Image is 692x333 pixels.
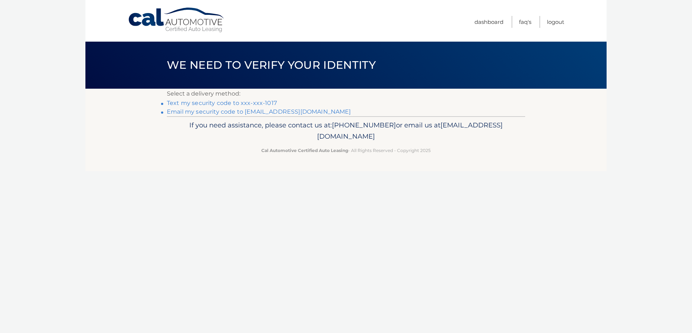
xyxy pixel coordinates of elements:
span: We need to verify your identity [167,58,376,72]
span: [PHONE_NUMBER] [332,121,396,129]
a: Email my security code to [EMAIL_ADDRESS][DOMAIN_NAME] [167,108,351,115]
a: Dashboard [474,16,503,28]
p: If you need assistance, please contact us at: or email us at [172,119,520,143]
a: FAQ's [519,16,531,28]
p: Select a delivery method: [167,89,525,99]
a: Cal Automotive [128,7,225,33]
strong: Cal Automotive Certified Auto Leasing [261,148,348,153]
a: Text my security code to xxx-xxx-1017 [167,100,277,106]
a: Logout [547,16,564,28]
p: - All Rights Reserved - Copyright 2025 [172,147,520,154]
